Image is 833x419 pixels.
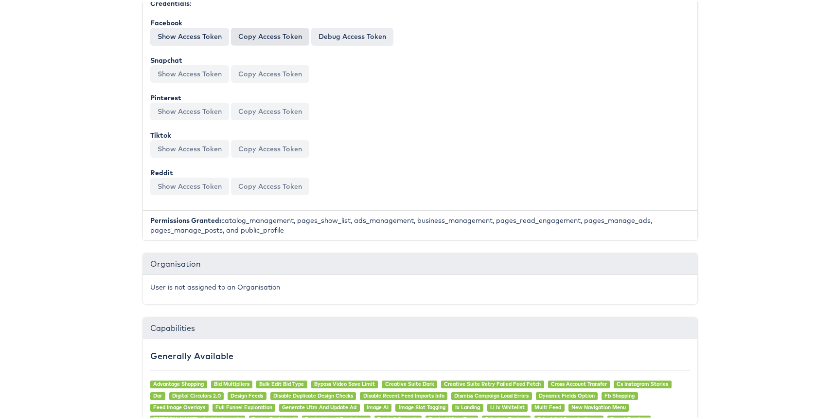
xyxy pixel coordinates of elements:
b: Permissions Granted: [150,214,221,223]
div: Organisation [143,252,697,273]
a: Design Feeds [230,390,263,397]
a: Disable Duplicate Design Checks [273,390,353,397]
a: Generate Utm And Update Ad [282,402,356,409]
button: Copy Access Token [231,63,309,81]
h4: Generally Available [150,349,690,359]
a: Full Funnel Exploration [215,402,272,409]
a: Disable Recent Feed Imports Info [363,390,444,397]
a: Cs Instagram Stories [617,379,668,385]
a: Feed Image Overlays [153,402,205,409]
a: Creative Suite Retry Failed Feed Fetch [444,379,541,385]
a: Image Slot Tagging [399,402,445,409]
a: Advantage Shopping [153,379,204,385]
a: Dynamic Fields Option [539,390,595,397]
b: Tiktok [150,129,171,138]
a: Creative Suite Dark [385,379,434,385]
button: Copy Access Token [231,101,309,118]
a: New Navigation Menu [571,402,626,409]
p: User is not assigned to an Organisation [150,280,690,290]
a: Cross Account Transfer [551,379,607,385]
a: Ix Landing [455,402,480,409]
a: Bypass Video Save Limit [314,379,375,385]
button: Copy Access Token [231,176,309,193]
b: Reddit [150,166,173,175]
b: Snapchat [150,54,182,63]
b: Facebook [150,17,182,25]
a: Bid Multipliers [214,379,249,385]
a: Multi Feed [534,402,561,409]
a: Fb Shopping [604,390,635,397]
button: Copy Access Token [231,138,309,156]
b: Pinterest [150,91,181,100]
button: Show Access Token [150,63,229,81]
a: Debug Access Token [311,26,393,43]
button: Copy Access Token [231,26,309,43]
a: Dar [153,390,162,397]
a: Dismiss Campaign Load Errors [454,390,529,397]
button: Show Access Token [150,138,229,156]
a: Bulk Edit Bid Type [259,379,304,385]
li: catalog_management, pages_show_list, ads_management, business_management, pages_read_engagement, ... [143,208,697,238]
a: Li Ix Whitelist [490,402,525,409]
a: Image AI [367,402,389,409]
button: Show Access Token [150,101,229,118]
button: Show Access Token [150,176,229,193]
button: Show Access Token [150,26,229,43]
a: Digital Circulars 2.0 [172,390,221,397]
div: Capabilities [143,316,697,337]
